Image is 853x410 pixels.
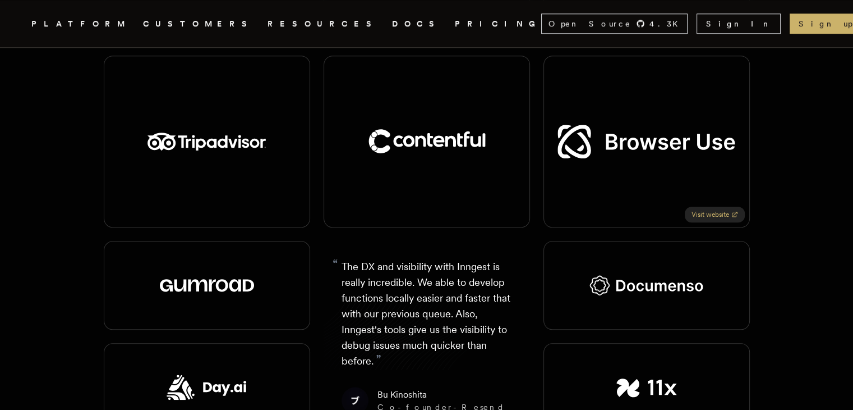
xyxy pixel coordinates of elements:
[160,279,254,292] img: Gumroad
[392,17,441,31] a: DOCS
[333,261,338,268] span: “
[342,259,512,369] p: The DX and visibility with Inngest is really incredible. We able to develop functions locally eas...
[455,17,541,31] a: PRICING
[557,125,736,158] img: Browser Use
[147,133,266,151] img: TripAdvisor
[616,377,677,398] img: 11x
[377,388,505,402] div: Bu Kinoshita
[697,13,781,34] a: Sign In
[167,374,247,400] img: Day.ai
[367,129,486,154] img: Contenful
[589,275,704,296] img: Documenso
[268,17,379,31] button: RESOURCES
[376,352,381,368] span: ”
[143,17,254,31] a: CUSTOMERS
[31,17,130,31] button: PLATFORM
[649,18,685,29] span: 4.3 K
[548,18,631,29] span: Open Source
[685,207,745,222] a: Visit website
